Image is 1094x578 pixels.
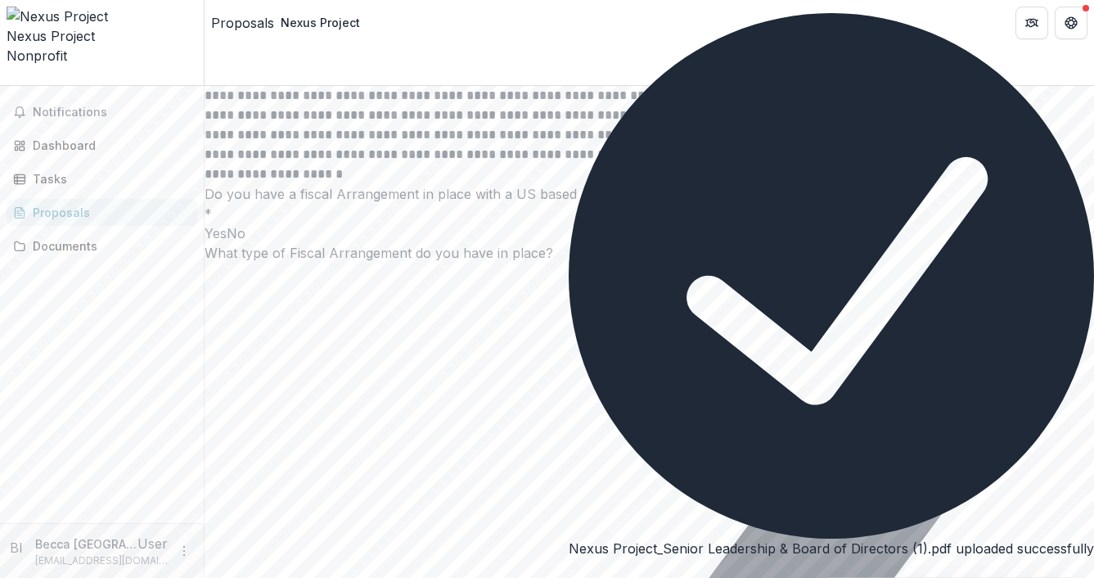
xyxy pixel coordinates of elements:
[174,541,194,561] button: More
[33,237,184,255] div: Documents
[205,243,1094,263] p: What type of Fiscal Arrangement do you have in place?
[7,47,67,64] span: Nonprofit
[7,26,197,46] div: Nexus Project
[227,225,245,242] span: No
[33,106,191,120] span: Notifications
[1055,7,1087,39] button: Get Help
[7,233,197,260] a: Documents
[33,204,184,221] div: Proposals
[281,14,360,31] div: Nexus Project
[211,11,367,34] nav: breadcrumb
[35,535,137,553] p: Becca [GEOGRAPHIC_DATA]
[33,170,184,187] div: Tasks
[10,538,29,558] div: Becca Israel
[205,184,1094,204] p: Do you have a fiscal Arrangement in place with a US based organization?
[7,165,197,192] a: Tasks
[137,534,168,553] p: User
[1015,7,1048,39] button: Partners
[35,553,168,568] p: [EMAIL_ADDRESS][DOMAIN_NAME]
[33,137,184,154] div: Dashboard
[7,132,197,159] a: Dashboard
[211,13,274,33] a: Proposals
[7,99,197,125] button: Notifications
[205,225,227,242] span: Yes
[7,7,197,26] img: Nexus Project
[7,199,197,226] a: Proposals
